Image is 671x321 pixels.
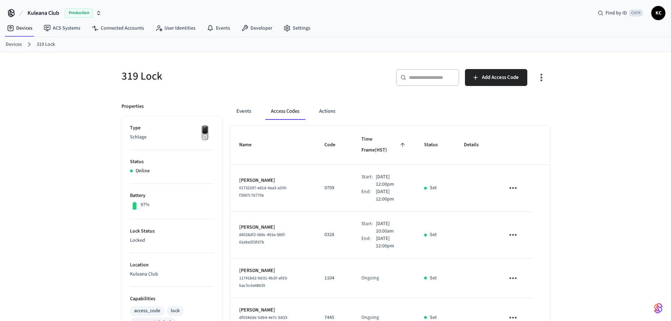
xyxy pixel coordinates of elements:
[324,140,344,150] span: Code
[130,158,214,166] p: Status
[6,41,22,48] a: Devices
[130,261,214,269] p: Location
[361,134,407,156] span: Time Frame(HST)
[424,140,447,150] span: Status
[231,103,550,120] div: ant example
[141,201,150,209] p: 97%
[130,134,214,141] p: Schlage
[361,173,375,188] div: Start:
[278,22,316,35] a: Settings
[171,307,180,315] div: lock
[130,192,214,199] p: Battery
[134,307,160,315] div: access_code
[353,259,416,298] td: Ongoing
[1,22,38,35] a: Devices
[239,307,308,314] p: [PERSON_NAME]
[37,41,55,48] a: 319 Lock
[654,303,663,314] img: SeamLogoGradient.69752ec5.svg
[376,235,408,250] p: [DATE] 12:00pm
[482,73,519,82] span: Add Access Code
[130,124,214,132] p: Type
[38,22,86,35] a: ACS Systems
[65,8,93,18] span: Production
[430,274,437,282] p: Set
[376,173,408,188] p: [DATE] 12:00pm
[324,231,344,239] p: 0328
[239,177,308,184] p: [PERSON_NAME]
[376,188,408,203] p: [DATE] 12:00pm
[239,185,287,198] span: 01732297-e81d-4aa3-a205-f3997c76770e
[592,7,648,19] div: Find by IDCtrl K
[86,22,150,35] a: Connected Accounts
[239,267,308,274] p: [PERSON_NAME]
[231,103,257,120] button: Events
[605,10,627,17] span: Find by ID
[239,224,308,231] p: [PERSON_NAME]
[361,235,375,250] div: End:
[239,140,261,150] span: Name
[27,9,59,17] span: Kuleana Club
[130,228,214,235] p: Lock Status
[629,10,643,17] span: Ctrl K
[196,124,214,142] img: Yale Assure Touchscreen Wifi Smart Lock, Satin Nickel, Front
[430,231,437,239] p: Set
[239,275,288,289] span: 11741b62-bb31-4b20-afd3-bac5cda48635
[651,6,665,20] button: KC
[376,220,407,235] p: [DATE] 10:00am
[464,140,488,150] span: Details
[130,271,214,278] p: Kuleana Club
[150,22,201,35] a: User Identities
[239,232,286,245] span: 84028df2-089c-493a-985f-61ebe5f3fd7b
[122,69,331,84] h5: 319 Lock
[236,22,278,35] a: Developer
[361,188,375,203] div: End:
[324,184,344,192] p: 0709
[130,295,214,303] p: Capabilities
[430,184,437,192] p: Set
[313,103,341,120] button: Actions
[136,167,150,175] p: Online
[130,237,214,244] p: Locked
[361,220,375,235] div: Start:
[122,103,144,110] p: Properties
[201,22,236,35] a: Events
[465,69,527,86] button: Add Access Code
[652,7,665,19] span: KC
[265,103,305,120] button: Access Codes
[324,274,344,282] p: 1104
